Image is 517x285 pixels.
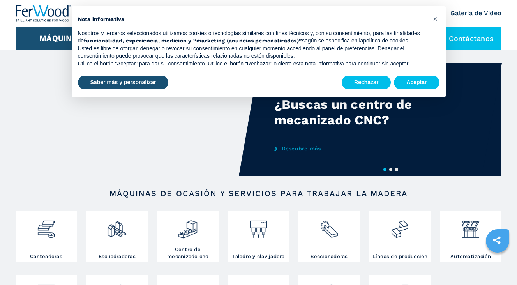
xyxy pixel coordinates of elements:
[78,45,427,60] p: Usted es libre de otorgar, denegar o revocar su consentimiento en cualquier momento accediendo al...
[487,230,506,250] a: sharethis
[78,60,427,68] p: Utilice el botón “Aceptar” para dar su consentimiento. Utilice el botón “Rechazar” o cierre esta ...
[274,145,427,152] a: Descubre más
[249,213,269,239] img: foratrici_inseritrici_2.png
[84,37,302,44] strong: funcionalidad, experiencia, medición y “marketing (anuncios personalizados)”
[86,211,148,262] a: Escuadradoras
[383,168,386,171] button: 1
[157,211,219,262] a: Centro de mecanizado cnc
[39,34,83,43] button: Máquinas
[298,211,360,262] a: Seccionadoras
[363,37,408,44] a: política de cookies
[372,253,428,260] h3: Líneas de producción
[159,246,217,260] h3: Centro de mecanizado cnc
[429,12,442,25] button: Cerrar esta nota informativa
[369,211,431,262] a: Líneas de producción
[16,211,77,262] a: Canteadoras
[99,253,136,260] h3: Escuadradoras
[390,213,410,239] img: linee_di_produzione_2.png
[178,213,198,239] img: centro_di_lavoro_cnc_2.png
[450,9,501,17] a: Galeria de Video
[78,76,169,90] button: Saber más y personalizar
[319,213,339,239] img: sezionatrici_2.png
[36,213,56,239] img: bordatrici_1.png
[394,76,439,90] button: Aceptar
[232,253,284,260] h3: Taladro y clavijadora
[228,211,289,262] a: Taladro y clavijadora
[461,213,481,239] img: automazione.png
[389,168,392,171] button: 2
[30,253,62,260] h3: Canteadoras
[78,30,427,45] p: Nosotros y terceros seleccionados utilizamos cookies o tecnologías similares con fines técnicos y...
[433,14,438,23] span: ×
[395,168,398,171] button: 3
[16,5,72,22] img: Ferwood
[440,211,501,262] a: Automatización
[40,189,477,198] h2: Máquinas de ocasión y servicios para trabajar la madera
[311,253,348,260] h3: Seccionadoras
[16,63,259,176] video: Your browser does not support the video tag.
[342,76,391,90] button: Rechazar
[78,16,427,23] h2: Nota informativa
[450,253,491,260] h3: Automatización
[429,27,501,50] div: Contáctanos
[107,213,127,239] img: squadratrici_2.png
